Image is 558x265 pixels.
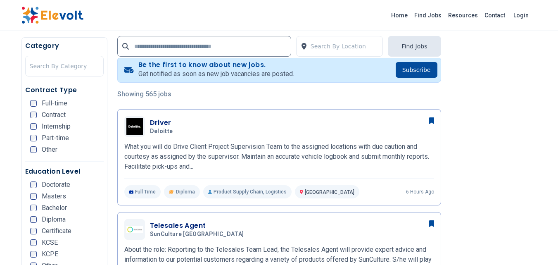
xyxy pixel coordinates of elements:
span: Doctorate [42,181,70,188]
input: Full-time [30,100,37,107]
span: Part-time [42,135,69,141]
p: Get notified as soon as new job vacancies are posted. [138,69,294,79]
input: Part-time [30,135,37,141]
span: Contract [42,112,66,118]
h3: Telesales Agent [150,221,247,231]
span: Internship [42,123,71,130]
input: Doctorate [30,181,37,188]
span: KCSE [42,239,58,246]
input: Contract [30,112,37,118]
span: Masters [42,193,66,200]
a: Login [508,7,534,24]
span: Other [42,146,57,153]
span: Certificate [42,228,71,234]
h5: Category [25,41,104,51]
a: Find Jobs [411,9,445,22]
input: Other [30,146,37,153]
input: Bachelor [30,205,37,211]
a: DeloitteDriverDeloitteWhat you will do Drive Client Project Supervision Team to the assigned loca... [124,116,434,198]
span: SunCulture [GEOGRAPHIC_DATA] [150,231,244,238]
img: Deloitte [126,118,143,135]
h4: Be the first to know about new jobs. [138,61,294,69]
p: Product Supply Chain, Logistics [203,185,292,198]
input: Internship [30,123,37,130]
input: Certificate [30,228,37,234]
input: KCSE [30,239,37,246]
input: KCPE [30,251,37,258]
h5: Education Level [25,167,104,177]
button: Subscribe [396,62,437,78]
p: What you will do Drive Client Project Supervision Team to the assigned locations with due caution... [124,142,434,172]
span: KCPE [42,251,58,258]
span: Diploma [176,189,195,195]
input: Diploma [30,216,37,223]
p: Showing 565 jobs [117,89,441,99]
span: Deloitte [150,128,173,135]
a: Home [388,9,411,22]
p: 6 hours ago [406,189,434,195]
a: Resources [445,9,481,22]
button: Find Jobs [388,36,441,57]
span: [GEOGRAPHIC_DATA] [305,189,354,195]
input: Masters [30,193,37,200]
span: Full-time [42,100,67,107]
h5: Contract Type [25,85,104,95]
p: Full Time [124,185,161,198]
img: Elevolt [21,7,83,24]
h3: Driver [150,118,176,128]
span: Diploma [42,216,66,223]
span: Bachelor [42,205,67,211]
img: SunCulture Kenya [126,226,143,233]
a: Contact [481,9,508,22]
